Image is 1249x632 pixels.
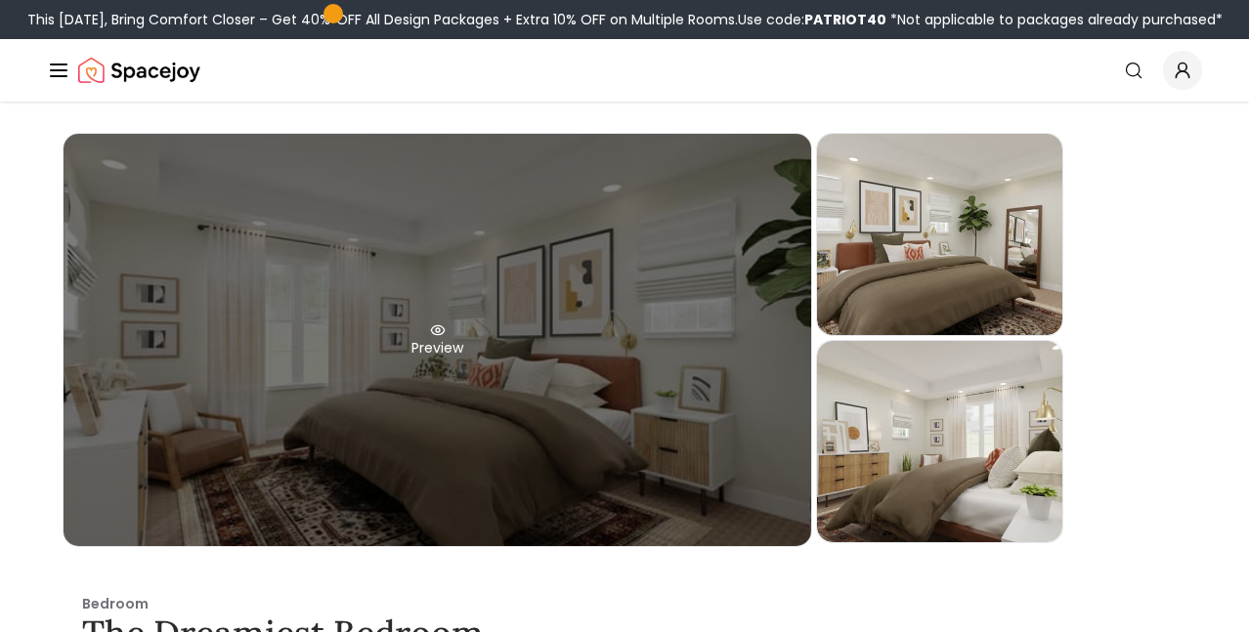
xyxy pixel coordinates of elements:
b: PATRIOT40 [804,10,886,29]
p: Bedroom [82,594,1167,613]
span: Use code: [738,10,886,29]
div: Preview [64,134,811,546]
nav: Global [47,39,1202,102]
img: Spacejoy Logo [78,51,200,90]
div: This [DATE], Bring Comfort Closer – Get 40% OFF All Design Packages + Extra 10% OFF on Multiple R... [27,10,1223,29]
a: Spacejoy [78,51,200,90]
span: *Not applicable to packages already purchased* [886,10,1223,29]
